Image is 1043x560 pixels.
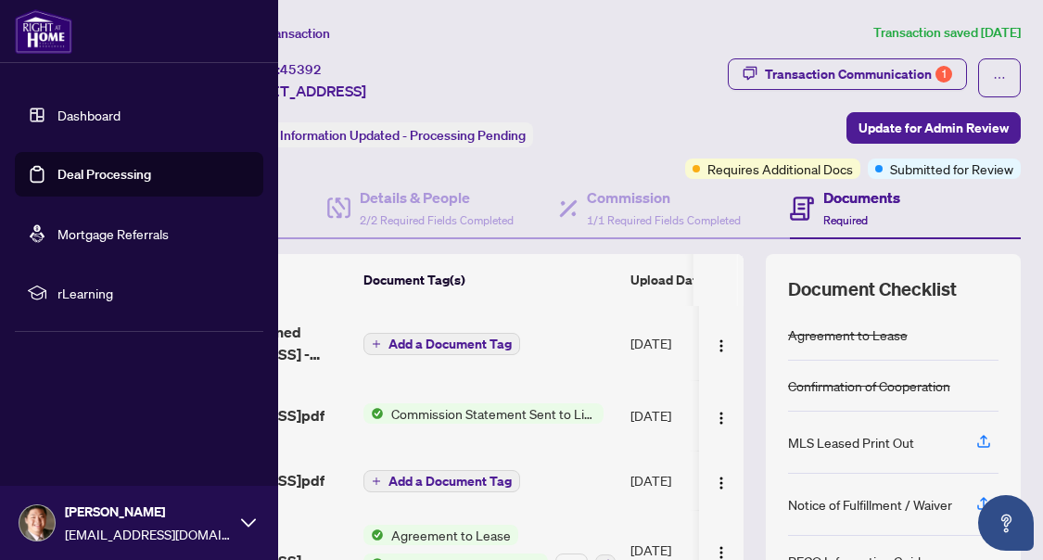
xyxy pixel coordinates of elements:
button: Logo [706,328,736,358]
article: Transaction saved [DATE] [873,22,1021,44]
button: Status IconCommission Statement Sent to Listing Brokerage [363,403,604,424]
img: Logo [714,411,729,426]
span: View Transaction [231,25,330,42]
span: 2/2 Required Fields Completed [360,213,514,227]
span: Submitted for Review [890,159,1013,179]
span: [EMAIL_ADDRESS][DOMAIN_NAME] [65,524,232,544]
span: 1/1 Required Fields Completed [587,213,741,227]
a: Dashboard [57,107,121,123]
span: Add a Document Tag [388,475,512,488]
span: Requires Additional Docs [707,159,853,179]
span: [STREET_ADDRESS] [230,80,366,102]
button: Open asap [978,495,1034,551]
button: Logo [706,401,736,430]
img: logo [15,9,72,54]
a: Deal Processing [57,166,151,183]
div: Notice of Fulfillment / Waiver [788,494,952,515]
span: ellipsis [993,71,1006,84]
span: Upload Date [630,270,705,290]
th: Document Tag(s) [356,254,623,306]
span: rLearning [57,283,250,303]
div: Agreement to Lease [788,325,908,345]
span: Add a Document Tag [388,337,512,350]
img: Profile Icon [19,505,55,541]
span: plus [372,339,381,349]
div: Status: [230,122,533,147]
img: Logo [714,545,729,560]
span: 45392 [280,61,322,78]
td: [DATE] [623,451,749,510]
span: plus [372,477,381,486]
h4: Commission [587,186,741,209]
th: Upload Date [623,254,749,306]
img: Logo [714,338,729,353]
button: Transaction Communication1 [728,58,967,90]
button: Update for Admin Review [846,112,1021,144]
button: Add a Document Tag [363,469,520,493]
h4: Documents [823,186,900,209]
span: Information Updated - Processing Pending [280,127,526,144]
div: Confirmation of Cooperation [788,375,950,396]
button: Add a Document Tag [363,332,520,356]
a: Mortgage Referrals [57,225,169,242]
img: Status Icon [363,403,384,424]
td: [DATE] [623,380,749,451]
span: [PERSON_NAME] [65,502,232,522]
button: Add a Document Tag [363,470,520,492]
div: 1 [935,66,952,83]
div: Transaction Communication [765,59,952,89]
span: Commission Statement Sent to Listing Brokerage [384,403,604,424]
span: Update for Admin Review [859,113,1009,143]
h4: Details & People [360,186,514,209]
span: Document Checklist [788,276,957,302]
span: Agreement to Lease [384,525,518,545]
div: MLS Leased Print Out [788,432,914,452]
img: Status Icon [363,525,384,545]
td: [DATE] [623,306,749,380]
button: Add a Document Tag [363,333,520,355]
img: Logo [714,476,729,490]
span: Required [823,213,868,227]
button: Logo [706,465,736,495]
